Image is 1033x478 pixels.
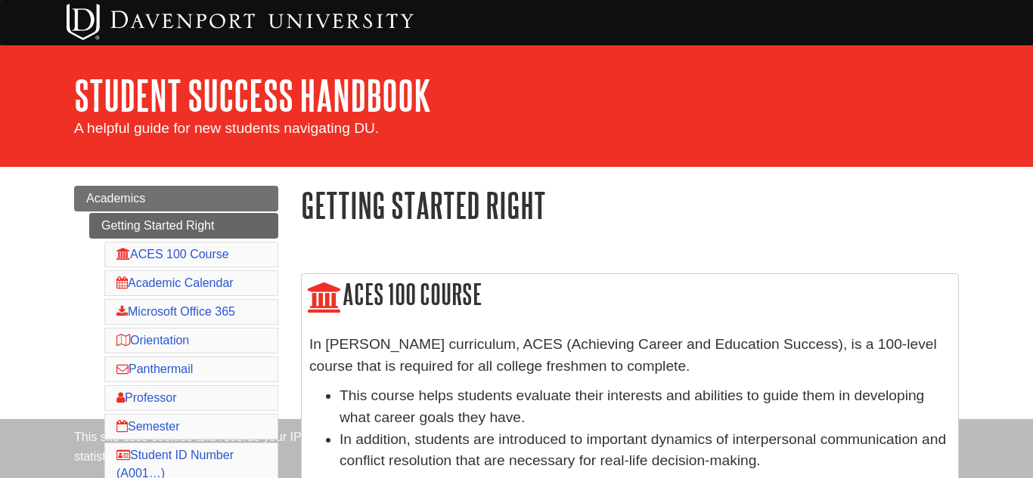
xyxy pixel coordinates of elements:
[309,334,951,378] p: In [PERSON_NAME] curriculum, ACES (Achieving Career and Education Success), is a 100-level course...
[74,120,379,136] span: A helpful guide for new students navigating DU.
[116,334,189,347] a: Orientation
[67,4,414,40] img: Davenport University
[74,72,431,119] a: Student Success Handbook
[116,420,179,433] a: Semester
[86,192,145,205] span: Academics
[116,391,176,404] a: Professor
[116,305,235,318] a: Microsoft Office 365
[116,362,193,375] a: Panthermail
[340,385,951,429] li: This course helps students evaluate their interests and abilities to guide them in developing wha...
[116,248,229,261] a: ACES 100 Course
[340,429,951,473] li: In addition, students are introduced to important dynamics of interpersonal communication and con...
[89,213,278,239] a: Getting Started Right
[302,274,958,317] h2: ACES 100 Course
[116,276,234,289] a: Academic Calendar
[74,186,278,211] a: Academics
[301,186,959,224] h1: Getting Started Right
